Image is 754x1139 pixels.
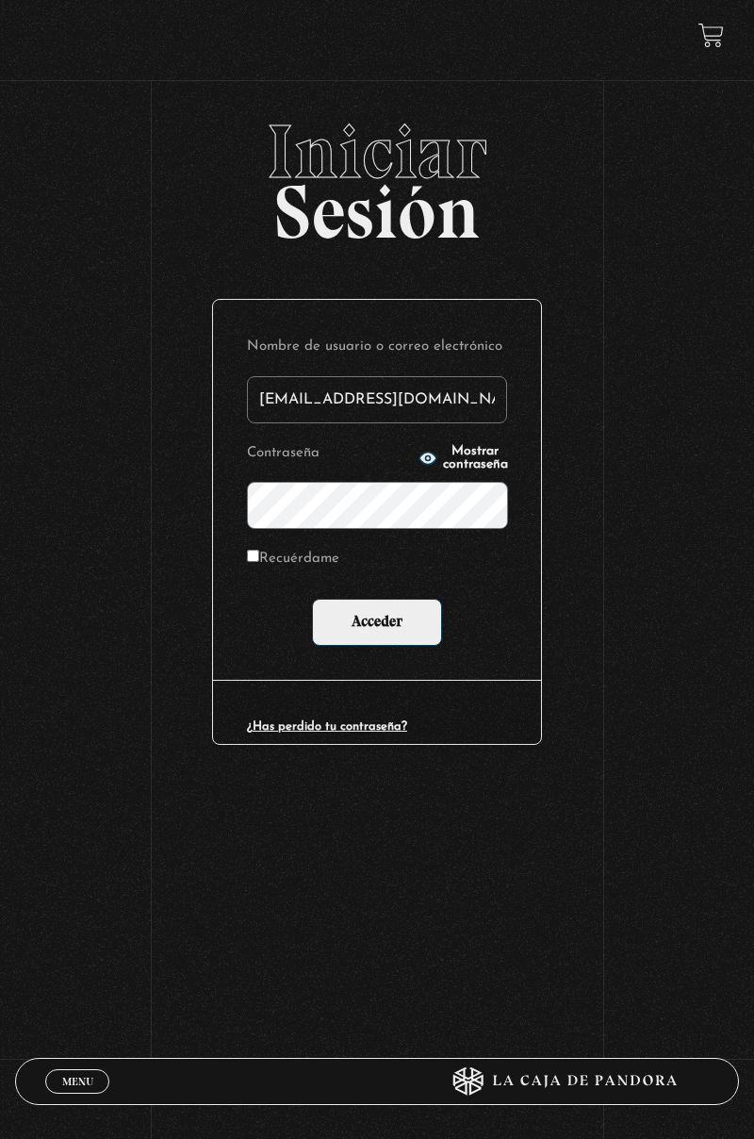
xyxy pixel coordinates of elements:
[15,114,739,190] span: Iniciar
[247,334,507,361] label: Nombre de usuario o correo electrónico
[418,445,508,471] button: Mostrar contraseña
[62,1076,93,1087] span: Menu
[15,114,739,235] h2: Sesión
[247,546,339,573] label: Recuérdame
[312,599,442,646] input: Acceder
[247,720,407,733] a: ¿Has perdido tu contraseña?
[56,1092,100,1105] span: Cerrar
[698,23,724,48] a: View your shopping cart
[247,440,413,468] label: Contraseña
[247,550,259,562] input: Recuérdame
[443,445,508,471] span: Mostrar contraseña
